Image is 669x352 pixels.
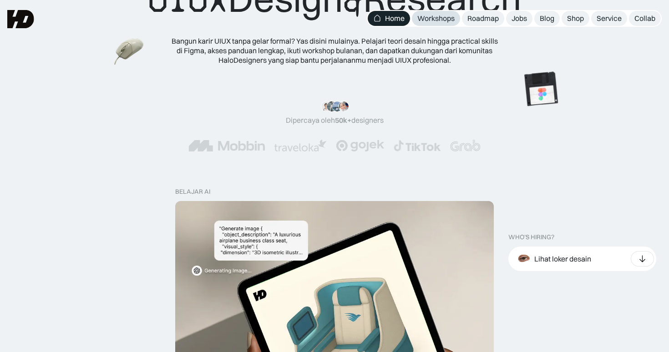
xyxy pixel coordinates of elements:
a: Blog [534,11,560,26]
a: Roadmap [462,11,504,26]
div: Jobs [512,14,527,23]
a: Collab [629,11,661,26]
a: Workshops [412,11,460,26]
a: Home [368,11,410,26]
div: WHO’S HIRING? [508,233,554,241]
div: belajar ai [175,188,210,196]
div: Workshops [417,14,455,23]
a: Shop [562,11,589,26]
div: Shop [567,14,584,23]
div: Roadmap [467,14,499,23]
a: Service [591,11,627,26]
div: Collab [634,14,655,23]
span: 50k+ [335,116,351,125]
div: Bangun karir UIUX tanpa gelar formal? Yas disini mulainya. Pelajari teori desain hingga practical... [171,36,498,65]
div: Blog [540,14,554,23]
div: Service [597,14,622,23]
a: Jobs [506,11,532,26]
div: Lihat loker desain [534,254,591,264]
div: Dipercaya oleh designers [286,116,384,125]
div: Home [385,14,405,23]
